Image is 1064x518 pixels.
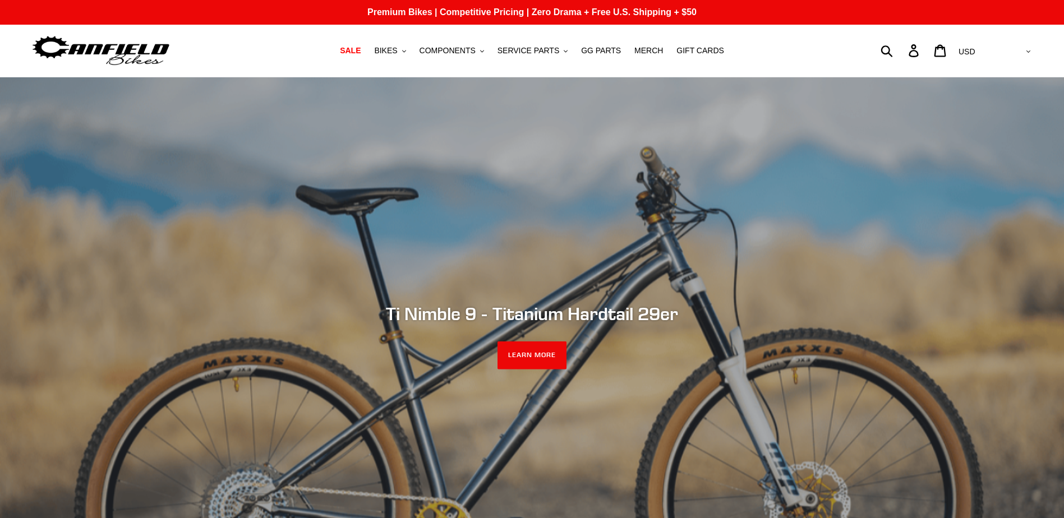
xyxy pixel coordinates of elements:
[671,43,730,58] a: GIFT CARDS
[634,46,663,55] span: MERCH
[492,43,573,58] button: SERVICE PARTS
[498,341,566,369] a: LEARN MORE
[369,43,411,58] button: BIKES
[420,46,476,55] span: COMPONENTS
[31,33,171,68] img: Canfield Bikes
[414,43,490,58] button: COMPONENTS
[575,43,627,58] a: GG PARTS
[629,43,669,58] a: MERCH
[498,46,559,55] span: SERVICE PARTS
[887,38,915,63] input: Search
[676,46,724,55] span: GIFT CARDS
[581,46,621,55] span: GG PARTS
[340,46,361,55] span: SALE
[227,303,838,324] h2: Ti Nimble 9 - Titanium Hardtail 29er
[334,43,366,58] a: SALE
[374,46,397,55] span: BIKES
